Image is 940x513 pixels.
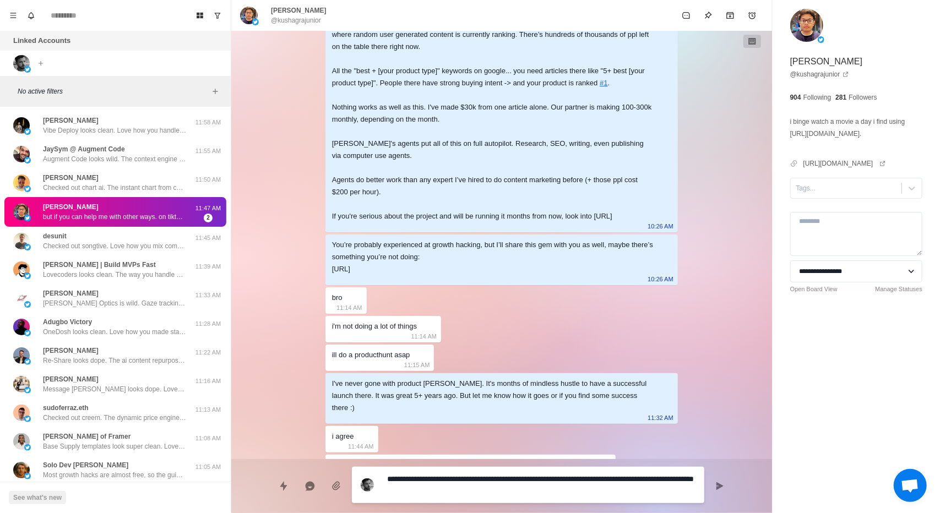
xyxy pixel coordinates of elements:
[24,272,31,279] img: picture
[194,233,222,243] p: 11:45 AM
[43,432,131,441] p: [PERSON_NAME] of Framer
[13,204,30,220] img: picture
[13,35,70,46] p: Linked Accounts
[43,270,186,280] p: Lovecoders looks clean. The way you handle updates and support after launch is actually rare. Nic...
[43,231,67,241] p: desunit
[332,378,654,414] div: I've never gone with product [PERSON_NAME]. It's months of mindless hustle to have a successful l...
[24,66,31,73] img: picture
[790,69,849,79] a: @kushagrajunior
[9,491,66,504] button: See what's new
[43,260,156,270] p: [PERSON_NAME] | Build MVPs Fast
[13,55,30,72] img: picture
[194,175,222,184] p: 11:50 AM
[13,117,30,134] img: picture
[24,330,31,336] img: picture
[271,6,327,15] p: [PERSON_NAME]
[803,92,832,102] p: Following
[13,376,30,392] img: picture
[24,244,31,250] img: picture
[299,475,321,497] button: Reply with AI
[13,462,30,478] img: picture
[332,292,343,304] div: bro
[332,17,654,222] div: For traffic... AI automations. Your project has so many google keywords with a lot of search volu...
[332,430,354,443] div: i agree
[18,86,209,96] p: No active filters
[13,347,30,364] img: picture
[24,128,31,135] img: picture
[361,478,374,492] img: picture
[194,291,222,300] p: 11:33 AM
[4,7,22,24] button: Menu
[24,387,31,394] img: picture
[43,460,128,470] p: Solo Dev [PERSON_NAME]
[194,462,222,472] p: 11:05 AM
[709,475,731,497] button: Send message
[24,473,31,479] img: picture
[194,118,222,127] p: 11:58 AM
[648,220,673,232] p: 10:26 AM
[194,405,222,414] p: 11:13 AM
[194,204,222,213] p: 11:47 AM
[194,146,222,156] p: 11:55 AM
[22,7,40,24] button: Notifications
[332,320,417,332] div: i'm not doing a lot of things
[273,475,295,497] button: Quick replies
[24,358,31,365] img: picture
[194,376,222,386] p: 11:16 AM
[43,413,186,423] p: Checked out creem. The dynamic price engine and instant setup for global payments is actually sup...
[803,159,887,168] a: [URL][DOMAIN_NAME]
[648,273,673,285] p: 10:26 AM
[43,384,186,394] p: Message [PERSON_NAME] looks dope. Love how it nails those WhatsApp marketing use cases, especiall...
[24,215,31,221] img: picture
[252,19,259,25] img: picture
[194,319,222,329] p: 11:28 AM
[271,15,321,25] p: @kushagrajunior
[209,85,222,98] button: Add filters
[325,475,347,497] button: Add media
[332,349,410,361] div: ill do a producthunt asap
[818,36,824,43] img: picture
[13,405,30,421] img: picture
[191,7,209,24] button: Board View
[24,444,31,451] img: picture
[332,239,654,275] div: You’re probably experienced at growth hacking, but I’ll share this gem with you as well, maybe th...
[13,261,30,278] img: picture
[240,7,258,24] img: picture
[43,327,186,337] p: OneDosh looks clean. Love how you made stablecoin payments feel super simple for freelancers and ...
[24,157,31,163] img: picture
[675,4,697,26] button: Mark as unread
[43,154,186,164] p: Augment Code looks wild. The context engine stuff could actually make coding with ai way smoother...
[790,9,823,42] img: picture
[600,79,607,87] a: #1
[790,116,922,140] p: i binge watch a movie a day i find using [URL][DOMAIN_NAME].
[43,183,186,193] p: Checked out chart ai. The instant chart from csv thing is actually super useful for quick reports...
[719,4,741,26] button: Archive
[24,301,31,308] img: picture
[13,174,30,191] img: picture
[13,319,30,335] img: picture
[43,470,186,480] p: Most growth hacks are almost free, so the guide might be useful.
[194,434,222,443] p: 11:08 AM
[34,57,47,70] button: Add account
[835,92,846,102] p: 281
[43,202,99,212] p: [PERSON_NAME]
[13,290,30,307] img: picture
[697,4,719,26] button: Pin
[209,7,226,24] button: Show unread conversations
[790,55,863,68] p: [PERSON_NAME]
[43,317,92,327] p: Adugbo Victory
[43,173,99,183] p: [PERSON_NAME]
[43,116,99,125] p: [PERSON_NAME]
[411,330,437,342] p: 11:14 AM
[790,285,838,294] a: Open Board View
[894,469,927,502] a: Open chat
[43,374,99,384] p: [PERSON_NAME]
[43,212,186,222] p: but if you can help me with other ways. on tiktok, etc. im open to working together.
[741,4,763,26] button: Add reminder
[43,346,99,356] p: [PERSON_NAME]
[43,441,186,451] p: Base Supply templates look super clean. Love how you kept everything mobile ready and easy for de...
[43,144,125,154] p: JaySym @ Augment Code
[43,298,186,308] p: [PERSON_NAME] Optics is wild. Gaze tracking for web3 auth is next level stuff. Respect. How are y...
[43,356,186,365] p: Re-Share looks dope. The ai content repurposing feature could save so much time for creators. How...
[204,214,213,222] span: 2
